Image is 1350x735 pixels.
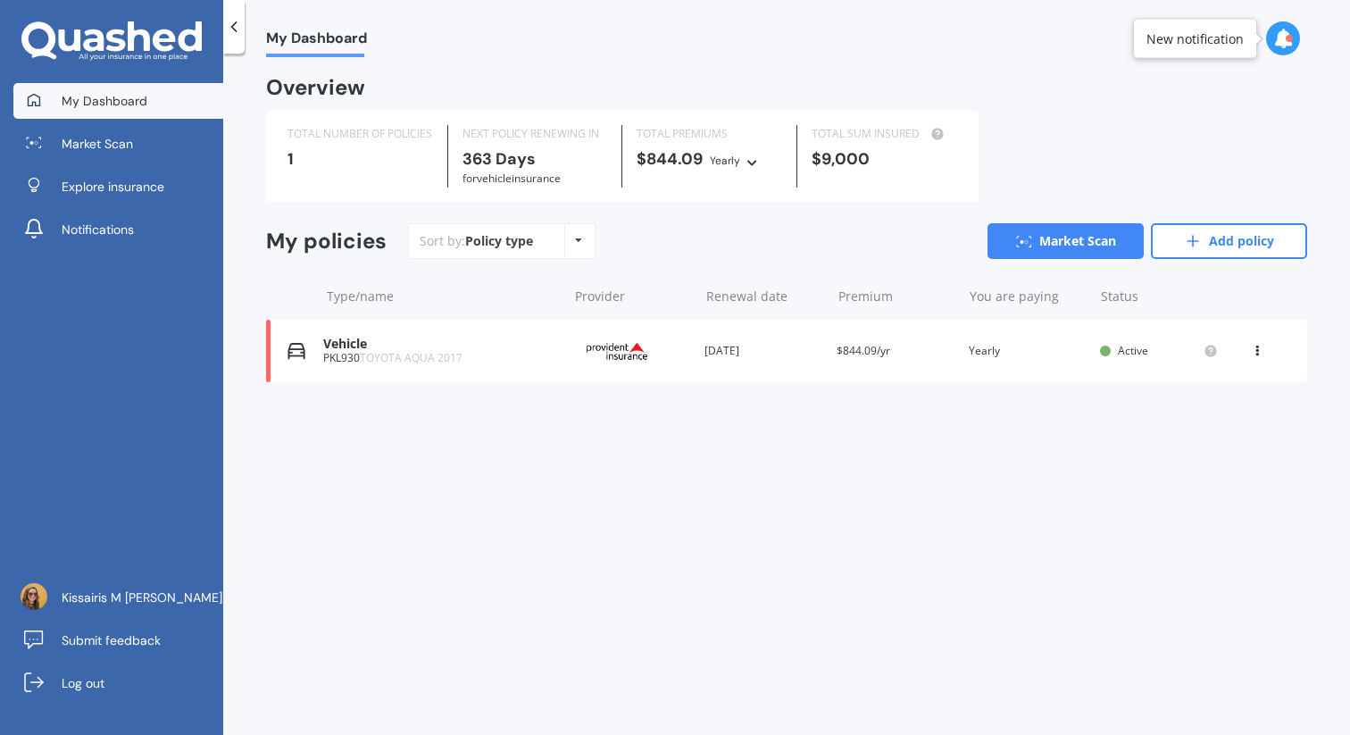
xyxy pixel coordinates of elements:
a: Log out [13,665,223,701]
div: Overview [266,79,365,96]
a: Notifications [13,212,223,247]
div: [DATE] [704,342,822,360]
span: Kissairis M [PERSON_NAME] [62,589,222,606]
span: for Vehicle insurance [462,171,561,186]
div: New notification [1146,29,1244,47]
div: Vehicle [323,337,558,352]
div: My policies [266,229,387,255]
img: ACg8ocJ63bdkyZMNE4g8aPi5pPz4w4hOJfbSG0pIbGCp2GfwMUnxMVVl1Q=s96-c [21,583,47,610]
div: TOTAL SUM INSURED [812,125,957,143]
div: NEXT POLICY RENEWING IN [462,125,608,143]
div: Provider [575,288,692,305]
div: You are paying [970,288,1087,305]
div: Premium [838,288,955,305]
a: My Dashboard [13,83,223,119]
div: $9,000 [812,150,957,168]
span: My Dashboard [266,29,367,54]
a: Market Scan [987,223,1144,259]
div: Sort by: [420,232,533,250]
span: $844.09/yr [837,343,890,358]
div: Policy type [465,232,533,250]
span: Explore insurance [62,178,164,196]
span: My Dashboard [62,92,147,110]
div: PKL930 [323,352,558,364]
a: Add policy [1151,223,1307,259]
a: Explore insurance [13,169,223,205]
span: TOYOTA AQUA 2017 [360,350,462,365]
div: 1 [287,150,433,168]
img: Vehicle [287,342,305,360]
span: Log out [62,674,104,692]
div: Yearly [969,342,1087,360]
div: Renewal date [706,288,823,305]
div: Type/name [327,288,561,305]
span: Market Scan [62,135,133,153]
span: Active [1118,343,1148,358]
span: Submit feedback [62,631,161,649]
div: Yearly [710,152,740,170]
a: Market Scan [13,126,223,162]
img: Provident [572,334,662,368]
b: 363 Days [462,148,536,170]
div: Status [1101,288,1218,305]
div: TOTAL NUMBER OF POLICIES [287,125,433,143]
div: $844.09 [637,150,782,170]
span: Notifications [62,221,134,238]
div: TOTAL PREMIUMS [637,125,782,143]
a: Kissairis M [PERSON_NAME] [13,580,223,615]
a: Submit feedback [13,622,223,658]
